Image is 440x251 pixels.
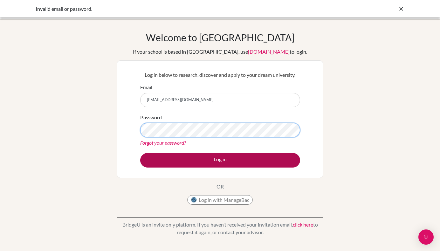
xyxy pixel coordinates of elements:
[418,229,434,245] div: Open Intercom Messenger
[140,153,300,168] button: Log in
[140,140,186,146] a: Forgot your password?
[117,221,323,236] p: BridgeU is an invite only platform. If you haven’t received your invitation email, to request it ...
[217,183,224,190] p: OR
[140,114,162,121] label: Password
[140,71,300,79] p: Log in below to research, discover and apply to your dream university.
[146,32,294,43] h1: Welcome to [GEOGRAPHIC_DATA]
[140,83,152,91] label: Email
[187,195,253,205] button: Log in with ManageBac
[293,221,313,228] a: click here
[36,5,309,13] div: Invalid email or password.
[133,48,307,56] div: If your school is based in [GEOGRAPHIC_DATA], use to login.
[248,49,290,55] a: [DOMAIN_NAME]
